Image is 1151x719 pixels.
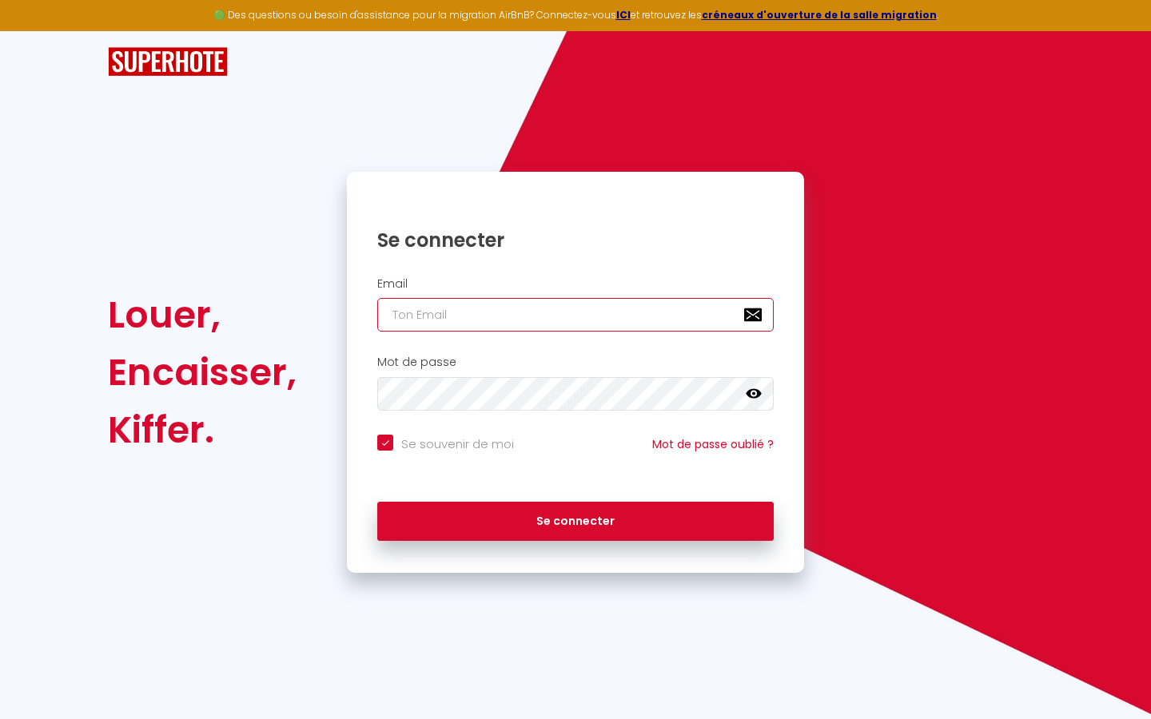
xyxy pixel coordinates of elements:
[108,401,297,459] div: Kiffer.
[377,298,774,332] input: Ton Email
[377,228,774,252] h1: Se connecter
[377,502,774,542] button: Se connecter
[616,8,631,22] a: ICI
[13,6,61,54] button: Ouvrir le widget de chat LiveChat
[377,277,774,291] h2: Email
[108,286,297,344] div: Louer,
[652,436,774,452] a: Mot de passe oublié ?
[108,344,297,401] div: Encaisser,
[702,8,937,22] a: créneaux d'ouverture de la salle migration
[108,47,228,77] img: SuperHote logo
[377,356,774,369] h2: Mot de passe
